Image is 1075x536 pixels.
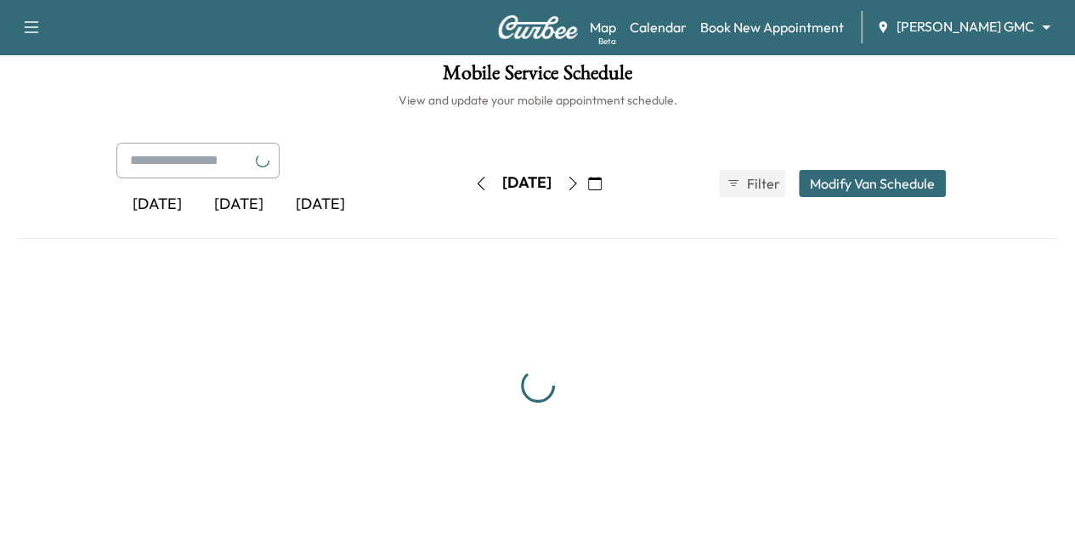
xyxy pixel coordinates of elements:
span: [PERSON_NAME] GMC [897,17,1034,37]
div: Beta [598,35,616,48]
a: MapBeta [590,17,616,37]
a: Calendar [630,17,687,37]
div: [DATE] [116,185,198,224]
img: Curbee Logo [497,15,579,39]
h6: View and update your mobile appointment schedule. [17,92,1058,109]
span: Filter [747,173,778,194]
button: Modify Van Schedule [799,170,946,197]
a: Book New Appointment [700,17,844,37]
div: [DATE] [502,172,552,194]
button: Filter [719,170,785,197]
div: [DATE] [280,185,361,224]
h1: Mobile Service Schedule [17,63,1058,92]
div: [DATE] [198,185,280,224]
